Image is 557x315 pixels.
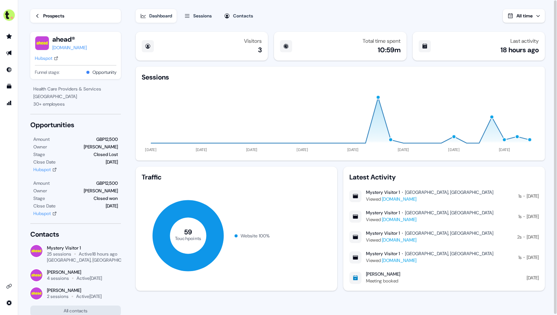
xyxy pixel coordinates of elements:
[382,196,416,202] a: [DOMAIN_NAME]
[33,93,118,100] div: [GEOGRAPHIC_DATA]
[398,147,409,152] tspan: [DATE]
[84,143,118,151] div: [PERSON_NAME]
[3,30,15,42] a: Go to prospects
[366,216,493,223] div: Viewed
[43,12,64,20] div: Prospects
[244,38,262,44] div: Visitors
[30,9,121,23] a: Prospects
[52,35,87,44] button: ahead®
[366,195,493,203] div: Viewed
[47,269,102,275] div: [PERSON_NAME]
[378,45,401,55] div: 10:59m
[527,213,539,220] div: [DATE]
[35,55,52,62] div: Hubspot
[96,179,118,187] div: GBP12,500
[516,13,533,19] span: All time
[448,147,460,152] tspan: [DATE]
[94,195,118,202] div: Closed won
[517,233,521,241] div: 2s
[33,151,45,158] div: Stage
[145,147,156,152] tspan: [DATE]
[501,45,539,55] div: 18 hours ago
[347,147,358,152] tspan: [DATE]
[106,202,118,210] div: [DATE]
[196,147,207,152] tspan: [DATE]
[33,143,47,151] div: Owner
[193,12,212,20] div: Sessions
[33,195,45,202] div: Stage
[363,38,401,44] div: Total time spent
[184,228,192,237] tspan: 59
[246,147,258,152] tspan: [DATE]
[33,166,51,173] div: Hubspot
[47,257,136,263] div: [GEOGRAPHIC_DATA], [GEOGRAPHIC_DATA]
[76,293,102,299] div: Active [DATE]
[366,271,400,277] div: [PERSON_NAME]
[405,189,493,195] div: [GEOGRAPHIC_DATA], [GEOGRAPHIC_DATA]
[527,233,539,241] div: [DATE]
[366,251,400,257] div: Mystery Visitor 1
[30,120,121,129] div: Opportunities
[297,147,308,152] tspan: [DATE]
[47,293,69,299] div: 2 sessions
[405,251,493,257] div: [GEOGRAPHIC_DATA], [GEOGRAPHIC_DATA]
[47,251,71,257] div: 25 sessions
[33,179,50,187] div: Amount
[33,210,57,217] a: Hubspot
[79,251,117,257] div: Active 18 hours ago
[47,275,69,281] div: 4 sessions
[258,45,262,55] div: 3
[142,73,169,82] div: Sessions
[136,9,177,23] button: Dashboard
[366,236,493,244] div: Viewed
[503,9,545,23] button: All time
[142,173,331,182] div: Traffic
[382,217,416,223] a: [DOMAIN_NAME]
[527,274,539,282] div: [DATE]
[149,12,172,20] div: Dashboard
[77,275,102,281] div: Active [DATE]
[3,97,15,109] a: Go to attribution
[366,210,400,216] div: Mystery Visitor 1
[47,287,102,293] div: [PERSON_NAME]
[33,202,56,210] div: Close Date
[3,80,15,92] a: Go to templates
[30,230,121,239] div: Contacts
[175,235,201,241] tspan: Touchpoints
[92,69,116,76] button: Opportunity
[518,254,521,261] div: 1s
[33,166,57,173] a: Hubspot
[96,136,118,143] div: GBP12,500
[33,85,118,93] div: Health Care Providers & Services
[366,277,400,285] div: Meeting booked
[52,44,87,51] a: [DOMAIN_NAME]
[510,38,539,44] div: Last activity
[35,69,59,76] span: Funnel stage:
[33,158,56,166] div: Close Date
[94,151,118,158] div: Closed Lost
[405,230,493,236] div: [GEOGRAPHIC_DATA], [GEOGRAPHIC_DATA]
[3,47,15,59] a: Go to outbound experience
[349,173,539,182] div: Latest Activity
[366,257,493,264] div: Viewed
[35,55,58,62] a: Hubspot
[219,9,258,23] button: Contacts
[3,280,15,292] a: Go to integrations
[518,192,521,200] div: 1s
[3,297,15,309] a: Go to integrations
[382,237,416,243] a: [DOMAIN_NAME]
[366,230,400,236] div: Mystery Visitor 1
[499,147,510,152] tspan: [DATE]
[527,192,539,200] div: [DATE]
[33,100,118,108] div: 30 + employees
[33,187,47,195] div: Owner
[33,210,51,217] div: Hubspot
[405,210,493,216] div: [GEOGRAPHIC_DATA], [GEOGRAPHIC_DATA]
[382,257,416,264] a: [DOMAIN_NAME]
[518,213,521,220] div: 1s
[180,9,216,23] button: Sessions
[33,136,50,143] div: Amount
[241,232,270,240] div: Website 100 %
[3,64,15,76] a: Go to Inbound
